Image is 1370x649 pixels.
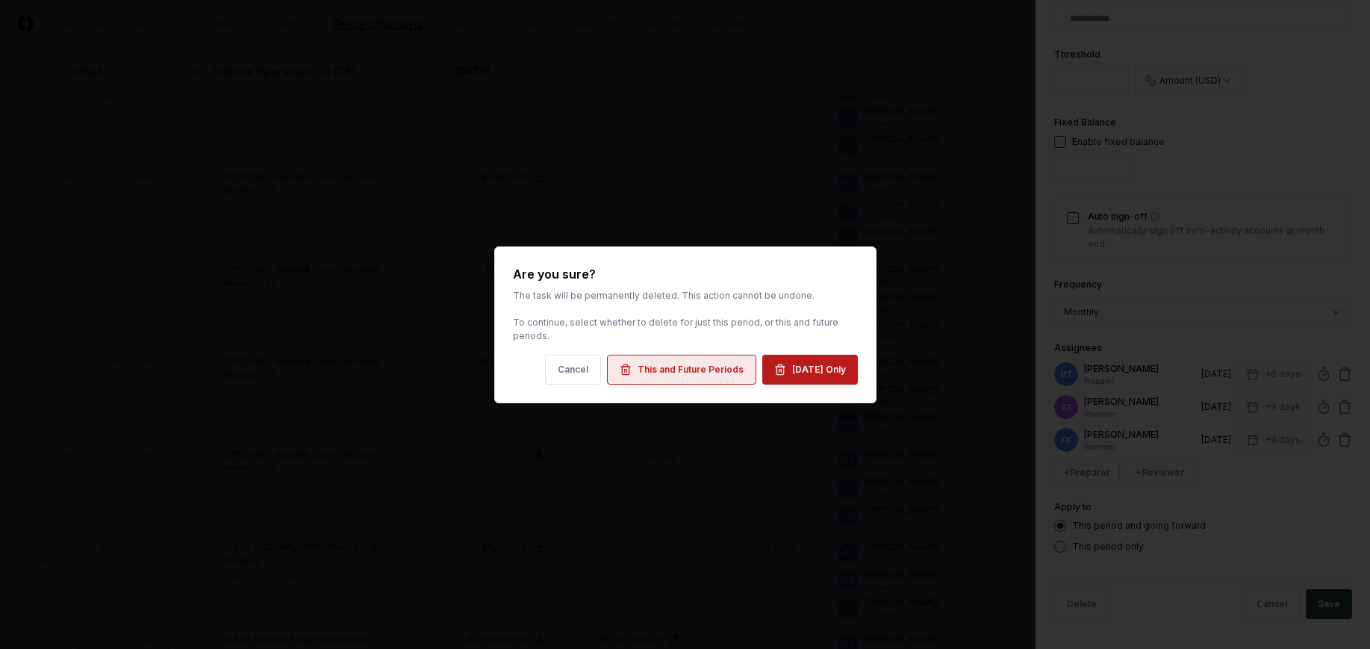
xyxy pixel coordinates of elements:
[513,289,858,343] div: The task will be permanently deleted. This action cannot be undone. To continue, select whether t...
[762,355,858,385] button: [DATE] Only
[638,363,744,376] div: This and Future Periods
[607,355,756,385] button: This and Future Periods
[513,265,858,283] h2: Are you sure?
[545,355,601,385] button: Cancel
